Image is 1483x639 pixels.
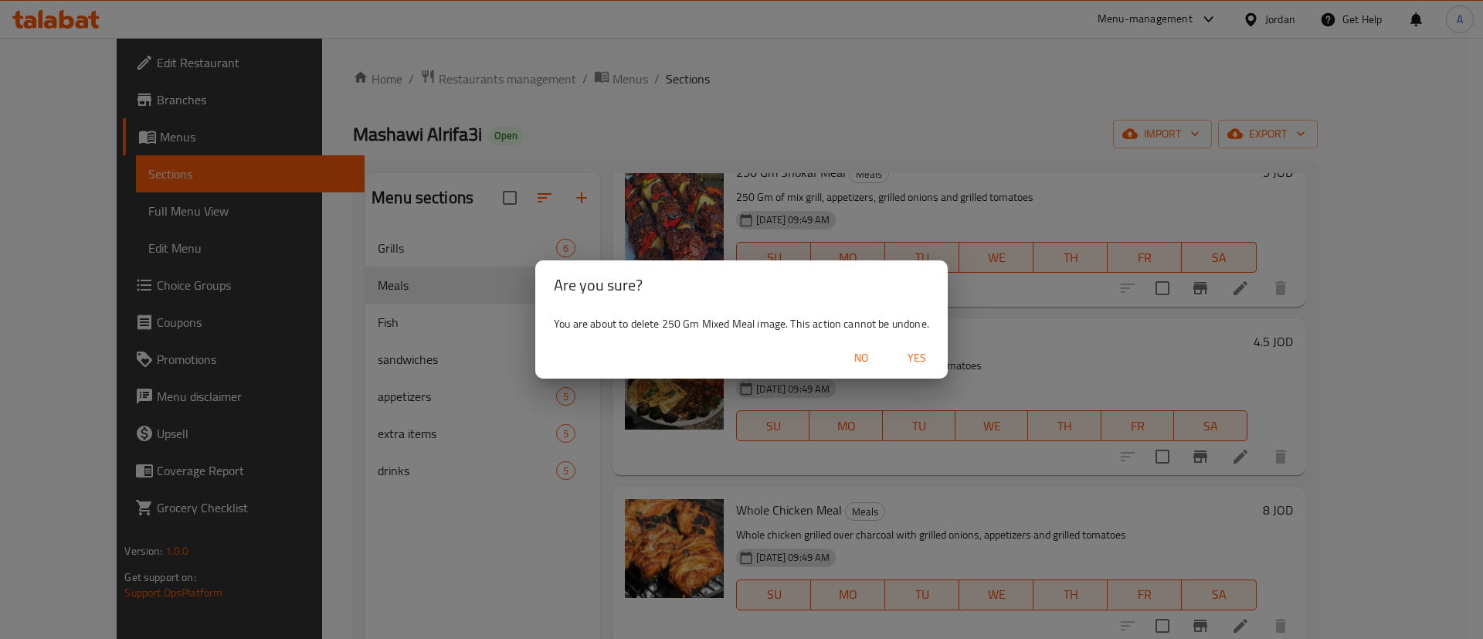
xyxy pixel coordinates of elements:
[535,310,948,338] div: You are about to delete 250 Gm Mixed Meal image. This action cannot be undone.
[837,344,886,372] button: No
[554,273,929,297] h2: Are you sure?
[898,348,935,368] span: Yes
[892,344,942,372] button: Yes
[843,348,880,368] span: No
